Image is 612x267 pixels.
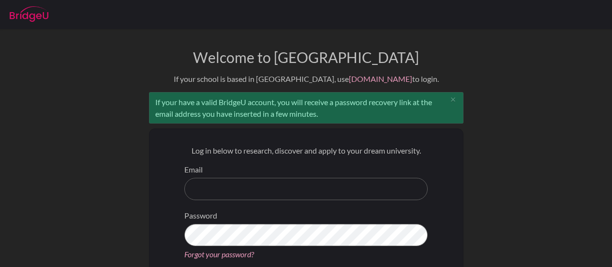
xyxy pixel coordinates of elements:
label: Email [184,164,203,175]
a: [DOMAIN_NAME] [349,74,412,83]
h1: Welcome to [GEOGRAPHIC_DATA] [193,48,419,66]
button: Close [444,93,463,107]
a: Forgot your password? [184,250,254,259]
p: Log in below to research, discover and apply to your dream university. [184,145,428,157]
div: If your have a valid BridgeU account, you will receive a password recovery link at the email addr... [149,92,463,124]
i: close [449,96,457,103]
img: Bridge-U [10,6,48,22]
label: Password [184,210,217,221]
div: If your school is based in [GEOGRAPHIC_DATA], use to login. [174,73,439,85]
